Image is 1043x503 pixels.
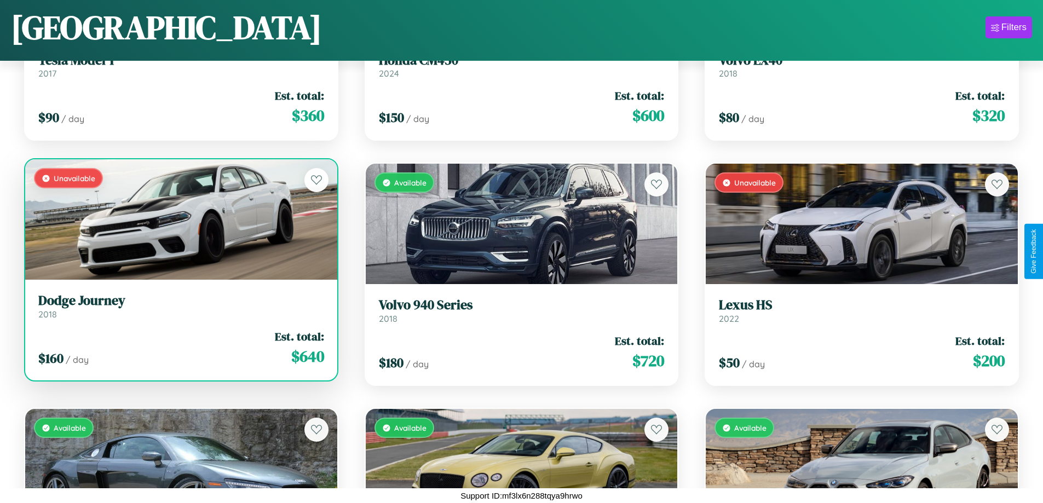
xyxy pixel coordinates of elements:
span: $ 720 [632,350,664,372]
h3: Lexus HS [719,297,1005,313]
a: Volvo 940 Series2018 [379,297,665,324]
span: Est. total: [275,328,324,344]
span: 2018 [38,309,57,320]
span: 2018 [379,313,397,324]
h1: [GEOGRAPHIC_DATA] [11,5,322,50]
span: $ 90 [38,108,59,126]
span: 2017 [38,68,56,79]
span: Available [734,423,767,432]
span: Est. total: [275,88,324,103]
h3: Volvo 940 Series [379,297,665,313]
span: / day [742,359,765,369]
span: Est. total: [955,333,1005,349]
span: Est. total: [615,88,664,103]
span: / day [406,113,429,124]
span: Available [394,178,427,187]
span: 2022 [719,313,739,324]
a: Honda CM4502024 [379,53,665,79]
span: $ 600 [632,105,664,126]
span: $ 160 [38,349,64,367]
span: 2018 [719,68,737,79]
span: / day [741,113,764,124]
a: Tesla Model Y2017 [38,53,324,79]
a: Volvo EX402018 [719,53,1005,79]
span: / day [406,359,429,369]
span: Est. total: [955,88,1005,103]
span: $ 150 [379,108,404,126]
a: Dodge Journey2018 [38,293,324,320]
span: $ 640 [291,345,324,367]
span: $ 50 [719,354,740,372]
p: Support ID: mf3lx6n288tqya9hrwo [460,488,583,503]
span: Unavailable [54,174,95,183]
span: $ 360 [292,105,324,126]
a: Lexus HS2022 [719,297,1005,324]
h3: Dodge Journey [38,293,324,309]
span: Unavailable [734,178,776,187]
span: Available [394,423,427,432]
div: Filters [1001,22,1027,33]
span: $ 320 [972,105,1005,126]
span: $ 200 [973,350,1005,372]
div: Give Feedback [1030,229,1038,274]
span: $ 180 [379,354,404,372]
span: Available [54,423,86,432]
span: 2024 [379,68,399,79]
span: $ 80 [719,108,739,126]
button: Filters [986,16,1032,38]
span: / day [66,354,89,365]
span: / day [61,113,84,124]
span: Est. total: [615,333,664,349]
